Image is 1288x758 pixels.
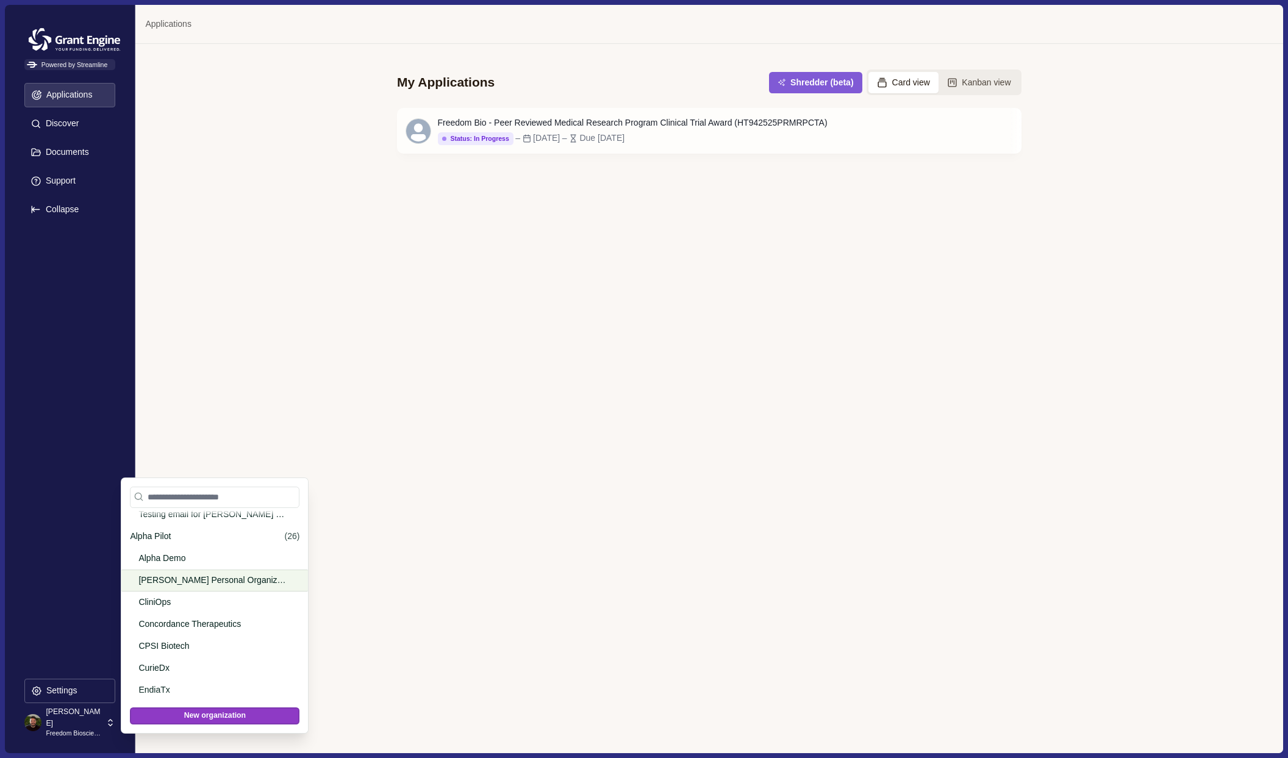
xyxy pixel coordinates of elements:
button: Status: In Progress [438,132,513,145]
p: Collapse [41,204,79,215]
button: Expand [24,198,115,222]
button: Shredder (beta) [769,72,862,93]
p: [PERSON_NAME] Personal Organization [138,574,287,587]
p: Concordance Therapeutics [138,618,287,631]
a: Settings [24,679,115,707]
button: Settings [24,679,115,703]
a: Freedom Bio - Peer Reviewed Medical Research Program Clinical Trial Award (HT942525PRMRPCTA)Statu... [397,108,1021,153]
span: Powered by Streamline [24,59,115,70]
div: – [515,132,520,145]
p: CurieDx [138,662,287,674]
button: New organization [130,707,299,724]
div: Freedom Bio - Peer Reviewed Medical Research Program Clinical Trial Award (HT942525PRMRPCTA) [438,116,828,129]
p: Freedom Biosciences [46,729,102,738]
button: Applications [24,83,115,107]
button: Support [24,169,115,193]
a: Grantengine Logo [24,24,115,38]
p: Settings [42,685,77,696]
button: Documents [24,140,115,165]
div: ( 26 ) [284,530,299,543]
a: Applications [145,18,191,30]
div: Status: In Progress [442,135,509,143]
button: Kanban view [939,72,1020,93]
button: Card view [868,72,939,93]
p: Documents [41,147,89,157]
p: Alpha Pilot [130,530,280,543]
p: CliniOps [138,596,287,609]
div: – [562,132,567,145]
p: Alpha Demo [138,552,287,565]
p: CPSI Biotech [138,640,287,653]
svg: avatar [406,119,431,143]
p: [PERSON_NAME] [46,706,102,729]
div: Due [DATE] [579,132,624,145]
img: profile picture [24,714,41,731]
p: Applications [42,90,93,100]
p: Support [41,176,76,186]
button: Discover [24,112,115,136]
div: [DATE] [533,132,560,145]
p: EndiaTx [138,684,287,696]
div: My Applications [397,74,495,91]
img: Powered by Streamline Logo [27,62,37,68]
img: Grantengine Logo [24,24,124,55]
p: Discover [41,118,79,129]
